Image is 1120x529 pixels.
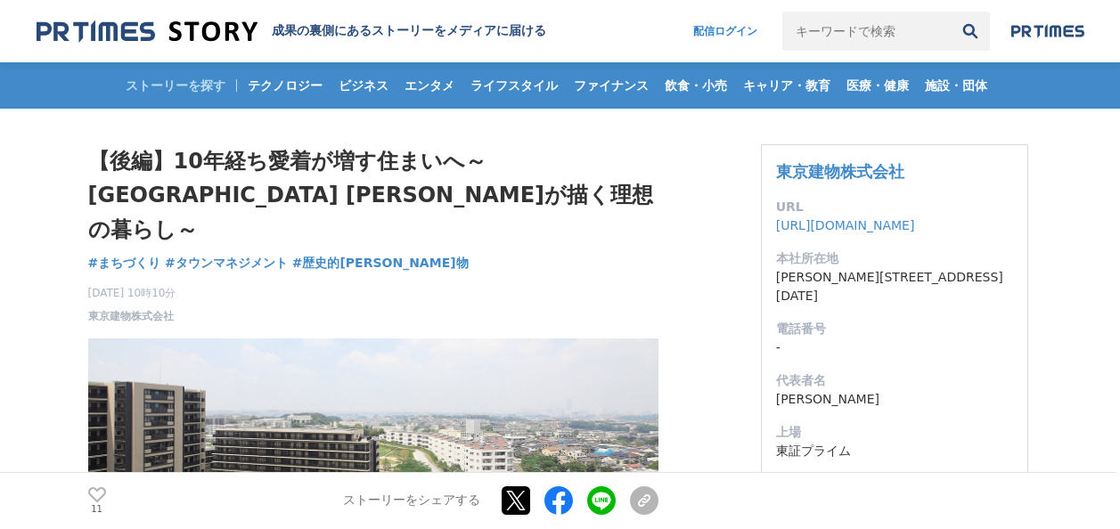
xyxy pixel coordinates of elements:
span: 施設・団体 [918,77,994,94]
a: エンタメ [397,62,462,109]
a: テクノロジー [241,62,330,109]
dt: 電話番号 [776,320,1013,338]
a: 配信ログイン [675,12,775,51]
p: ストーリーをシェアする [343,493,480,509]
dt: 上場 [776,423,1013,442]
span: 医療・健康 [839,77,916,94]
span: テクノロジー [241,77,330,94]
span: #まちづくり [88,255,161,271]
img: 成果の裏側にあるストーリーをメディアに届ける [37,20,258,44]
dd: 東証プライム [776,442,1013,460]
a: キャリア・教育 [736,62,838,109]
span: ファイナンス [567,77,656,94]
a: ライフスタイル [463,62,565,109]
dd: [PERSON_NAME] [776,390,1013,409]
span: キャリア・教育 [736,77,838,94]
a: 東京建物株式会社 [776,162,904,181]
a: #タウンマネジメント [165,254,288,273]
a: #歴史的[PERSON_NAME]物 [292,254,469,273]
a: 医療・健康 [839,62,916,109]
img: prtimes [1011,24,1084,38]
dd: - [776,338,1013,357]
a: 施設・団体 [918,62,994,109]
h2: 成果の裏側にあるストーリーをメディアに届ける [272,23,546,39]
a: 成果の裏側にあるストーリーをメディアに届ける 成果の裏側にあるストーリーをメディアに届ける [37,20,546,44]
span: 飲食・小売 [658,77,734,94]
a: 東京建物株式会社 [88,308,174,324]
a: [URL][DOMAIN_NAME] [776,218,915,232]
a: #まちづくり [88,254,161,273]
input: キーワードで検索 [782,12,951,51]
a: 飲食・小売 [658,62,734,109]
dt: 本社所在地 [776,249,1013,268]
span: エンタメ [397,77,462,94]
a: ビジネス [331,62,396,109]
dt: 代表者名 [776,371,1013,390]
h1: 【後編】10年経ち愛着が増す住まいへ～[GEOGRAPHIC_DATA] [PERSON_NAME]が描く理想の暮らし～ [88,144,658,247]
dd: [PERSON_NAME][STREET_ADDRESS][DATE] [776,268,1013,305]
dt: URL [776,198,1013,216]
p: 11 [88,505,106,514]
span: #歴史的[PERSON_NAME]物 [292,255,469,271]
span: ビジネス [331,77,396,94]
a: ファイナンス [567,62,656,109]
span: ライフスタイル [463,77,565,94]
span: [DATE] 10時10分 [88,285,176,301]
span: #タウンマネジメント [165,255,288,271]
button: 検索 [951,12,990,51]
